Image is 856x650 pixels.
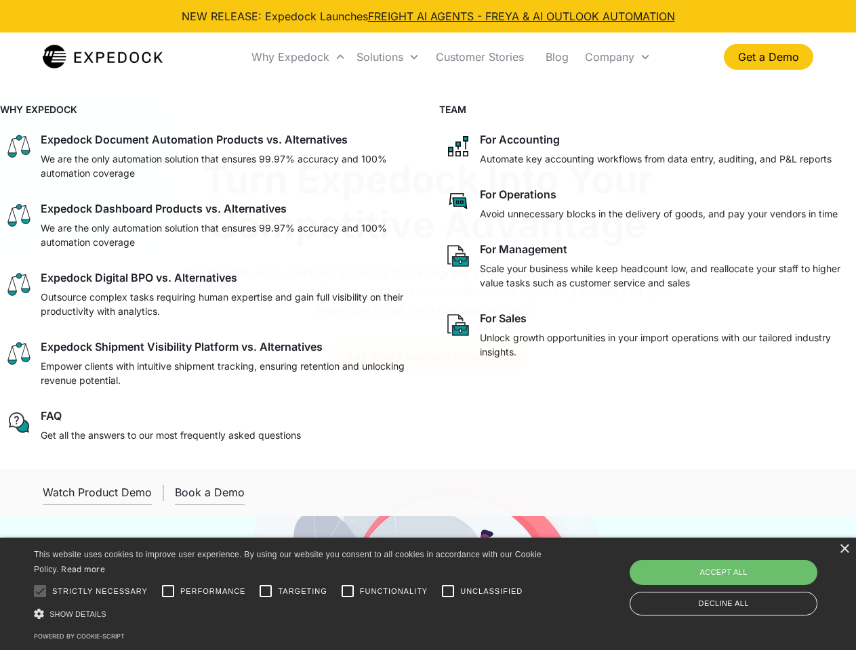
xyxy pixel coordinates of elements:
[480,133,560,146] div: For Accounting
[480,207,838,221] p: Avoid unnecessary blocks in the delivery of goods, and pay your vendors in time
[445,311,472,339] img: paper and bag icon
[41,428,301,442] p: Get all the answers to our most frequently asked questions
[445,188,472,215] img: rectangular chat bubble icon
[480,261,851,290] p: Scale your business while keep headcount low, and reallocate your staff to higher value tasks suc...
[34,550,542,575] span: This website uses cookies to improve user experience. By using our website you consent to all coo...
[425,34,535,80] a: Customer Stories
[182,8,675,24] div: NEW RELEASE: Expedock Launches
[61,564,105,574] a: Read more
[41,133,348,146] div: Expedock Document Automation Products vs. Alternatives
[5,340,33,367] img: scale icon
[480,152,832,166] p: Automate key accounting workflows from data entry, auditing, and P&L reports
[41,340,323,353] div: Expedock Shipment Visibility Platform vs. Alternatives
[630,504,856,650] iframe: Chat Widget
[43,480,152,505] a: open lightbox
[43,485,152,499] div: Watch Product Demo
[41,359,412,387] p: Empower clients with intuitive shipment tracking, ensuring retention and unlocking revenue potent...
[41,409,62,422] div: FAQ
[43,43,163,70] img: Expedock Logo
[41,152,412,180] p: We are the only automation solution that ensures 99.97% accuracy and 100% automation coverage
[585,50,634,64] div: Company
[41,271,237,284] div: Expedock Digital BPO vs. Alternatives
[5,271,33,298] img: scale icon
[34,607,546,621] div: Show details
[49,610,106,618] span: Show details
[480,188,556,201] div: For Operations
[41,221,412,249] p: We are the only automation solution that ensures 99.97% accuracy and 100% automation coverage
[52,586,148,597] span: Strictly necessary
[356,50,403,64] div: Solutions
[246,34,351,80] div: Why Expedock
[724,44,813,70] a: Get a Demo
[368,9,675,23] a: FREIGHT AI AGENTS - FREYA & AI OUTLOOK AUTOMATION
[41,202,287,215] div: Expedock Dashboard Products vs. Alternatives
[445,133,472,160] img: network like icon
[5,409,33,436] img: regular chat bubble icon
[5,202,33,229] img: scale icon
[360,586,428,597] span: Functionality
[43,43,163,70] a: home
[175,480,245,505] a: Book a Demo
[579,34,656,80] div: Company
[175,485,245,499] div: Book a Demo
[41,290,412,318] p: Outsource complex tasks requiring human expertise and gain full visibility on their productivity ...
[535,34,579,80] a: Blog
[480,330,851,359] p: Unlock growth opportunities in your import operations with our tailored industry insights.
[480,311,527,325] div: For Sales
[445,242,472,269] img: paper and bag icon
[460,586,523,597] span: Unclassified
[5,133,33,160] img: scale icon
[351,34,425,80] div: Solutions
[480,242,567,256] div: For Management
[34,632,125,640] a: Powered by cookie-script
[180,586,246,597] span: Performance
[251,50,329,64] div: Why Expedock
[278,586,327,597] span: Targeting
